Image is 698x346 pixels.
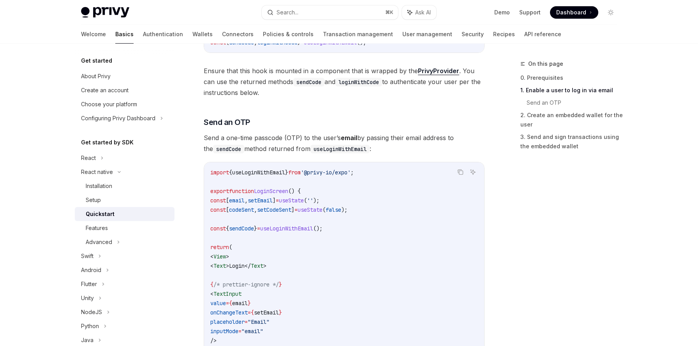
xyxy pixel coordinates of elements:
[210,197,226,204] span: const
[75,83,174,97] a: Create an account
[226,253,229,260] span: >
[232,300,248,307] span: email
[277,8,298,17] div: Search...
[86,223,108,233] div: Features
[75,193,174,207] a: Setup
[81,293,94,303] div: Unity
[402,25,452,44] a: User management
[86,195,101,205] div: Setup
[341,134,357,142] strong: email
[468,167,478,177] button: Ask AI
[115,25,134,44] a: Basics
[81,86,129,95] div: Create an account
[326,206,341,213] span: false
[213,281,279,288] span: /* prettier-ignore */
[385,9,393,16] span: ⌘ K
[520,84,623,97] a: 1. Enable a user to log in via email
[245,318,248,325] span: =
[75,207,174,221] a: Quickstart
[75,97,174,111] a: Choose your platform
[323,206,326,213] span: (
[293,78,324,86] code: sendCode
[462,25,484,44] a: Security
[210,206,226,213] span: const
[288,169,301,176] span: from
[285,169,288,176] span: }
[229,206,254,213] span: codeSent
[550,6,598,19] a: Dashboard
[226,197,229,204] span: [
[248,300,251,307] span: }
[494,9,510,16] a: Demo
[229,262,245,269] span: Login
[226,300,229,307] span: =
[222,25,254,44] a: Connectors
[229,188,254,195] span: function
[520,72,623,84] a: 0. Prerequisites
[204,117,250,128] span: Send an OTP
[81,153,96,163] div: React
[288,188,301,195] span: () {
[248,318,270,325] span: "Email"
[455,167,465,177] button: Copy the contents from the code block
[248,197,273,204] span: setEmail
[418,67,459,75] a: PrivyProvider
[226,262,229,269] span: >
[279,281,282,288] span: }
[528,59,563,68] span: On this page
[81,335,93,345] div: Java
[251,262,263,269] span: Text
[204,65,485,98] span: Ensure that this hook is mounted in a component that is wrapped by the . You can use the returned...
[86,237,112,247] div: Advanced
[86,209,115,219] div: Quickstart
[263,25,314,44] a: Policies & controls
[279,309,282,316] span: }
[81,100,137,109] div: Choose your platform
[415,9,431,16] span: Ask AI
[254,309,279,316] span: setEmail
[556,9,586,16] span: Dashboard
[81,251,93,261] div: Swift
[75,179,174,193] a: Installation
[210,262,213,269] span: <
[257,206,291,213] span: setCodeSent
[143,25,183,44] a: Authentication
[351,169,354,176] span: ;
[86,181,112,191] div: Installation
[210,188,229,195] span: export
[81,167,113,177] div: React native
[229,225,254,232] span: sendCode
[279,197,304,204] span: useState
[210,290,213,297] span: <
[81,114,155,123] div: Configuring Privy Dashboard
[210,337,217,344] span: />
[313,225,323,232] span: ();
[232,169,285,176] span: useLoginWithEmail
[210,225,226,232] span: const
[298,206,323,213] span: useState
[210,300,226,307] span: value
[226,206,229,213] span: [
[294,206,298,213] span: =
[310,145,370,153] code: useLoginWithEmail
[81,72,111,81] div: About Privy
[262,5,398,19] button: Search...⌘K
[520,131,623,153] a: 3. Send and sign transactions using the embedded wallet
[81,279,97,289] div: Flutter
[210,169,229,176] span: import
[254,206,257,213] span: ,
[81,321,99,331] div: Python
[81,56,112,65] h5: Get started
[81,138,134,147] h5: Get started by SDK
[241,328,263,335] span: "email"
[245,262,251,269] span: </
[254,225,257,232] span: }
[204,132,485,154] span: Send a one-time passcode (OTP) to the user’s by passing their email address to the method returne...
[527,97,623,109] a: Send an OTP
[75,69,174,83] a: About Privy
[605,6,617,19] button: Toggle dark mode
[81,307,102,317] div: NodeJS
[213,253,226,260] span: View
[226,225,229,232] span: {
[273,197,276,204] span: ]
